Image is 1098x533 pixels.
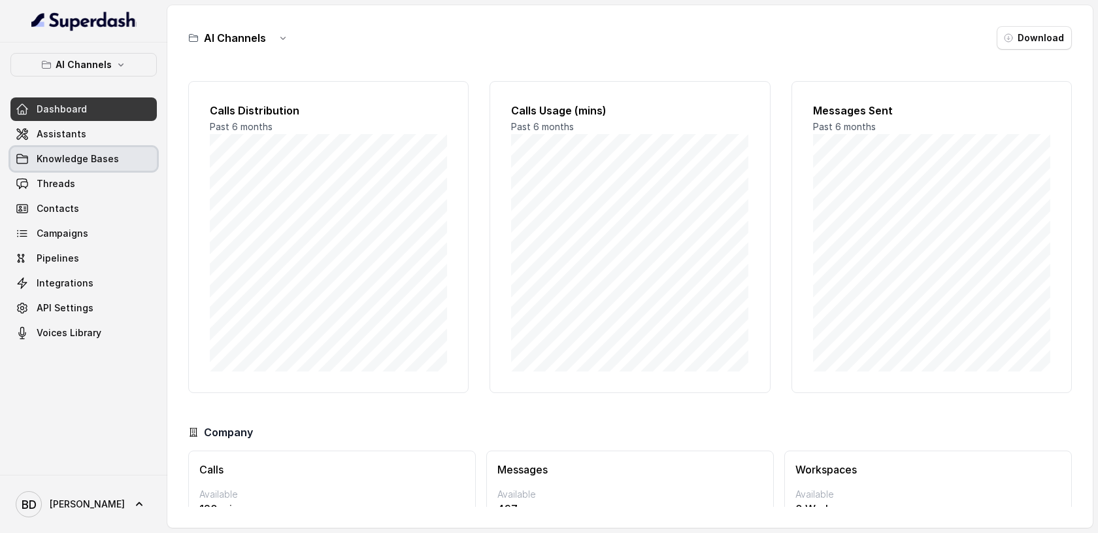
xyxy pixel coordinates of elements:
[10,53,157,77] button: AI Channels
[997,26,1072,50] button: Download
[50,498,125,511] span: [PERSON_NAME]
[37,177,75,190] span: Threads
[795,488,1061,501] p: Available
[10,247,157,270] a: Pipelines
[10,197,157,220] a: Contacts
[10,147,157,171] a: Knowledge Bases
[204,30,266,46] h3: AI Channels
[56,57,112,73] p: AI Channels
[37,152,119,165] span: Knowledge Bases
[199,488,465,501] p: Available
[37,128,86,141] span: Assistants
[210,103,447,118] h2: Calls Distribution
[497,488,763,501] p: Available
[511,103,748,118] h2: Calls Usage (mins)
[37,202,79,215] span: Contacts
[511,121,574,132] span: Past 6 months
[10,486,157,523] a: [PERSON_NAME]
[37,326,101,339] span: Voices Library
[37,301,93,315] span: API Settings
[37,252,79,265] span: Pipelines
[204,424,253,440] h3: Company
[813,103,1050,118] h2: Messages Sent
[10,271,157,295] a: Integrations
[37,103,87,116] span: Dashboard
[10,122,157,146] a: Assistants
[199,501,465,517] p: 120 mins
[10,222,157,245] a: Campaigns
[813,121,876,132] span: Past 6 months
[10,97,157,121] a: Dashboard
[22,498,37,511] text: BD
[10,321,157,345] a: Voices Library
[497,462,763,477] h3: Messages
[795,501,1061,517] p: 0 Workspaces
[37,227,88,240] span: Campaigns
[199,462,465,477] h3: Calls
[795,462,1061,477] h3: Workspaces
[37,277,93,290] span: Integrations
[31,10,137,31] img: light.svg
[210,121,273,132] span: Past 6 months
[497,501,763,517] p: 497 messages
[10,296,157,320] a: API Settings
[10,172,157,196] a: Threads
